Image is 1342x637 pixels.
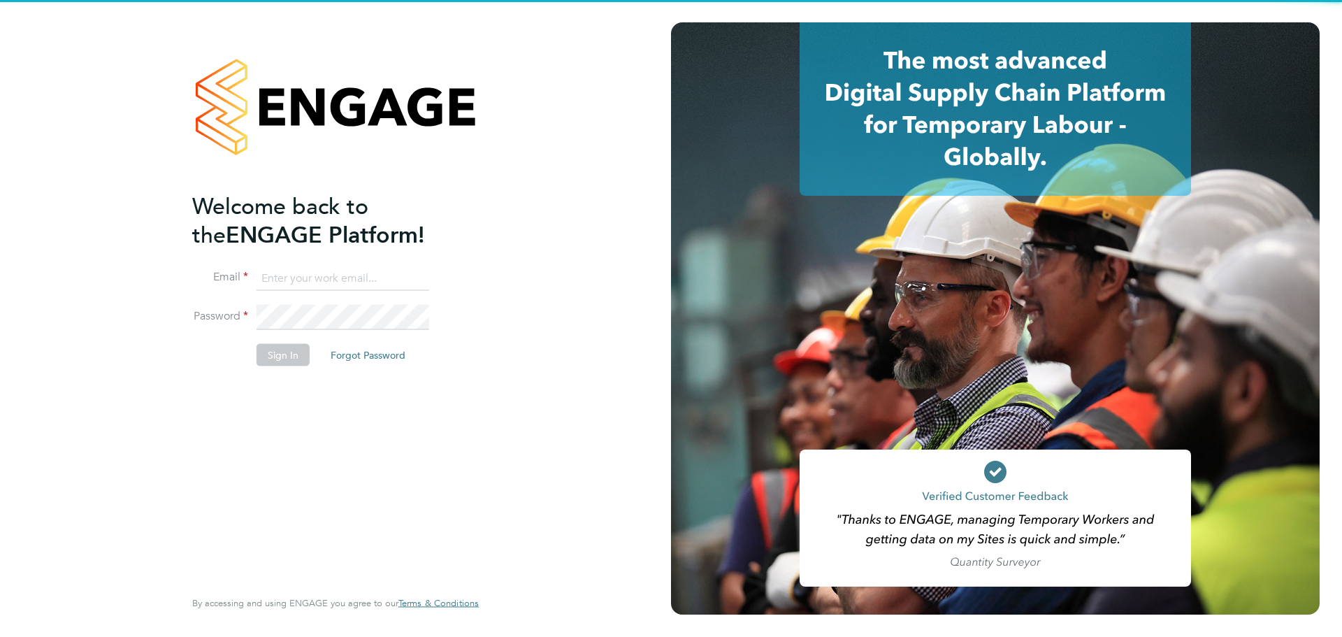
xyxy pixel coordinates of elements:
input: Enter your work email... [257,266,429,291]
a: Terms & Conditions [398,598,479,609]
span: By accessing and using ENGAGE you agree to our [192,597,479,609]
button: Forgot Password [319,344,417,366]
span: Welcome back to the [192,192,368,248]
label: Password [192,309,248,324]
span: Terms & Conditions [398,597,479,609]
label: Email [192,270,248,285]
h2: ENGAGE Platform! [192,192,465,249]
button: Sign In [257,344,310,366]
